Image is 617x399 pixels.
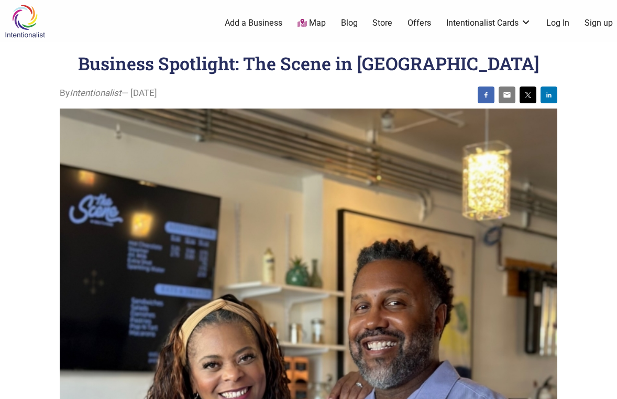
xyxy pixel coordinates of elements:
[482,91,490,99] img: facebook sharing button
[545,91,553,99] img: linkedin sharing button
[524,91,532,99] img: twitter sharing button
[546,17,569,29] a: Log In
[446,17,531,29] a: Intentionalist Cards
[225,17,282,29] a: Add a Business
[372,17,392,29] a: Store
[60,87,157,100] span: By — [DATE]
[78,51,539,75] h1: Business Spotlight: The Scene in [GEOGRAPHIC_DATA]
[70,88,122,98] i: Intentionalist
[341,17,358,29] a: Blog
[585,17,613,29] a: Sign up
[503,91,511,99] img: email sharing button
[298,17,326,29] a: Map
[407,17,431,29] a: Offers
